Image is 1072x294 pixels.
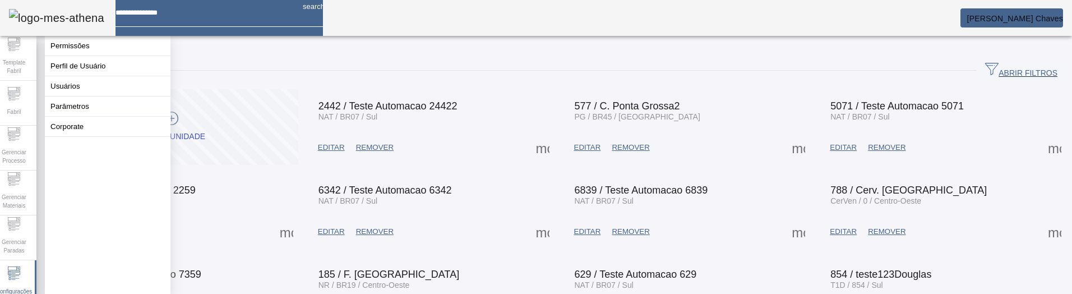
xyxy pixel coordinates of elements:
[45,36,170,56] button: Permissões
[533,222,553,242] button: Mais
[3,104,24,120] span: Fabril
[350,222,399,242] button: REMOVER
[612,226,649,237] span: REMOVER
[788,137,808,158] button: Mais
[830,269,931,280] span: 854 / teste123Douglas
[868,142,905,153] span: REMOVER
[318,100,458,112] span: 2442 / Teste Automacao 24422
[312,222,350,242] button: EDITAR
[318,112,377,121] span: NAT / BR07 / Sul
[318,185,452,196] span: 6342 / Teste Automacao 6342
[1045,137,1065,158] button: Mais
[276,222,297,242] button: Mais
[1045,222,1065,242] button: Mais
[569,137,607,158] button: EDITAR
[967,14,1064,23] span: [PERSON_NAME] Chaves
[356,142,394,153] span: REMOVER
[575,100,680,112] span: 577 / C. Ponta Grossa2
[824,137,862,158] button: EDITAR
[788,222,808,242] button: Mais
[830,281,882,290] span: T1D / 854 / Sul
[575,281,634,290] span: NAT / BR07 / Sul
[356,226,394,237] span: REMOVER
[45,117,170,136] button: Corporate
[830,226,857,237] span: EDITAR
[575,112,700,121] span: PG / BR45 / [GEOGRAPHIC_DATA]
[862,222,911,242] button: REMOVER
[350,137,399,158] button: REMOVER
[50,89,298,165] button: Criar unidade
[575,196,634,205] span: NAT / BR07 / Sul
[318,226,345,237] span: EDITAR
[144,131,205,143] div: Criar unidade
[312,137,350,158] button: EDITAR
[9,9,104,27] img: logo-mes-athena
[862,137,911,158] button: REMOVER
[830,196,921,205] span: CerVen / 0 / Centro-Oeste
[575,185,708,196] span: 6839 / Teste Automacao 6839
[574,226,601,237] span: EDITAR
[575,269,697,280] span: 629 / Teste Automacao 629
[612,142,649,153] span: REMOVER
[318,269,459,280] span: 185 / F. [GEOGRAPHIC_DATA]
[824,222,862,242] button: EDITAR
[569,222,607,242] button: EDITAR
[976,61,1066,81] button: ABRIR FILTROS
[868,226,905,237] span: REMOVER
[45,56,170,76] button: Perfil de Usuário
[45,76,170,96] button: Usuários
[533,137,553,158] button: Mais
[606,137,655,158] button: REMOVER
[318,142,345,153] span: EDITAR
[318,281,410,290] span: NR / BR19 / Centro-Oeste
[606,222,655,242] button: REMOVER
[45,97,170,116] button: Parâmetros
[985,62,1057,79] span: ABRIR FILTROS
[318,196,377,205] span: NAT / BR07 / Sul
[830,185,987,196] span: 788 / Cerv. [GEOGRAPHIC_DATA]
[830,100,964,112] span: 5071 / Teste Automacao 5071
[574,142,601,153] span: EDITAR
[830,112,889,121] span: NAT / BR07 / Sul
[830,142,857,153] span: EDITAR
